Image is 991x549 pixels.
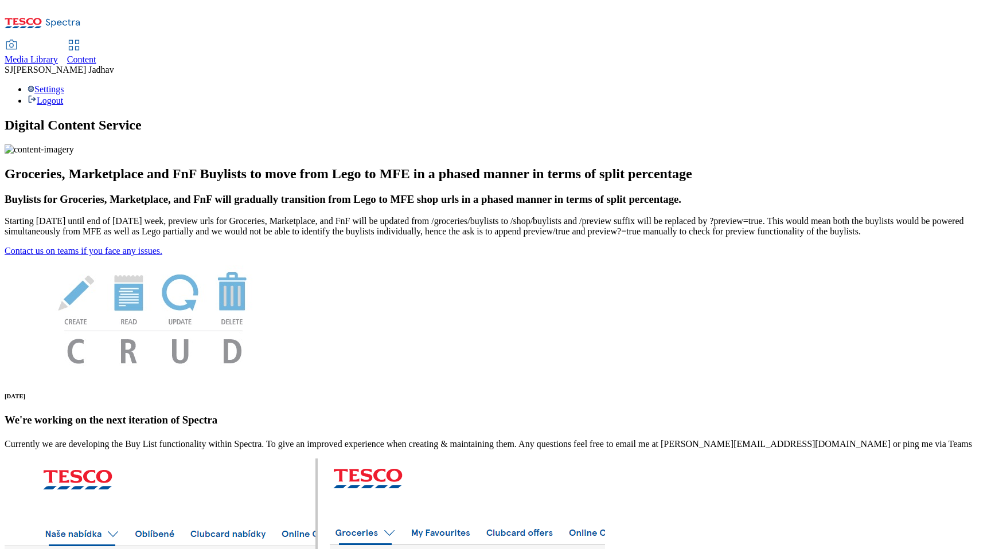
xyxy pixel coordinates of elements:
[5,166,986,182] h2: Groceries, Marketplace and FnF Buylists to move from Lego to MFE in a phased manner in terms of s...
[67,54,96,64] span: Content
[5,246,162,256] a: Contact us on teams if you face any issues.
[28,96,63,105] a: Logout
[13,65,114,74] span: [PERSON_NAME] Jadhav
[28,84,64,94] a: Settings
[5,144,74,155] img: content-imagery
[5,117,986,133] h1: Digital Content Service
[5,193,986,206] h3: Buylists for Groceries, Marketplace, and FnF will gradually transition from Lego to MFE shop urls...
[5,393,986,399] h6: [DATE]
[67,41,96,65] a: Content
[5,256,303,376] img: News Image
[5,439,986,449] p: Currently we are developing the Buy List functionality within Spectra. To give an improved experi...
[5,414,986,426] h3: We're working on the next iteration of Spectra
[5,41,58,65] a: Media Library
[5,216,986,237] p: Starting [DATE] until end of [DATE] week, preview urls for Groceries, Marketplace, and FnF will b...
[5,65,13,74] span: SJ
[5,54,58,64] span: Media Library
